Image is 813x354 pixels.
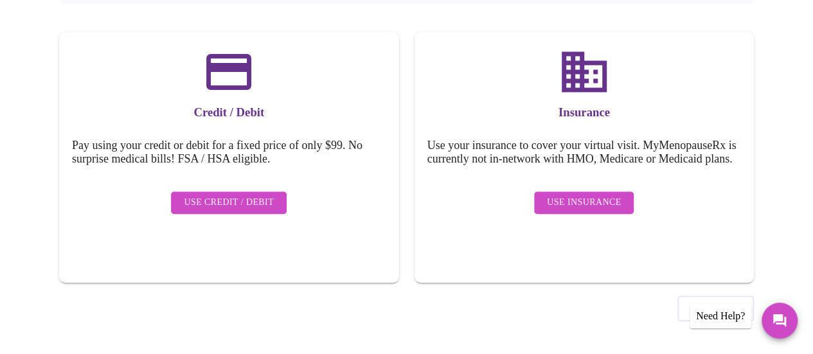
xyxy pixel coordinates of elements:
button: Use Credit / Debit [171,191,287,214]
h5: Use your insurance to cover your virtual visit. MyMenopauseRx is currently not in-network with HM... [427,139,742,166]
h5: Pay using your credit or debit for a fixed price of only $99. No surprise medical bills! FSA / HS... [72,139,386,166]
span: Use Insurance [547,195,621,211]
span: Previous [692,300,740,317]
h3: Credit / Debit [72,105,386,119]
button: Use Insurance [534,191,634,214]
span: Use Credit / Debit [184,195,274,211]
button: Previous [677,296,754,321]
button: Messages [762,303,798,339]
h3: Insurance [427,105,742,119]
div: Need Help? [690,304,751,328]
